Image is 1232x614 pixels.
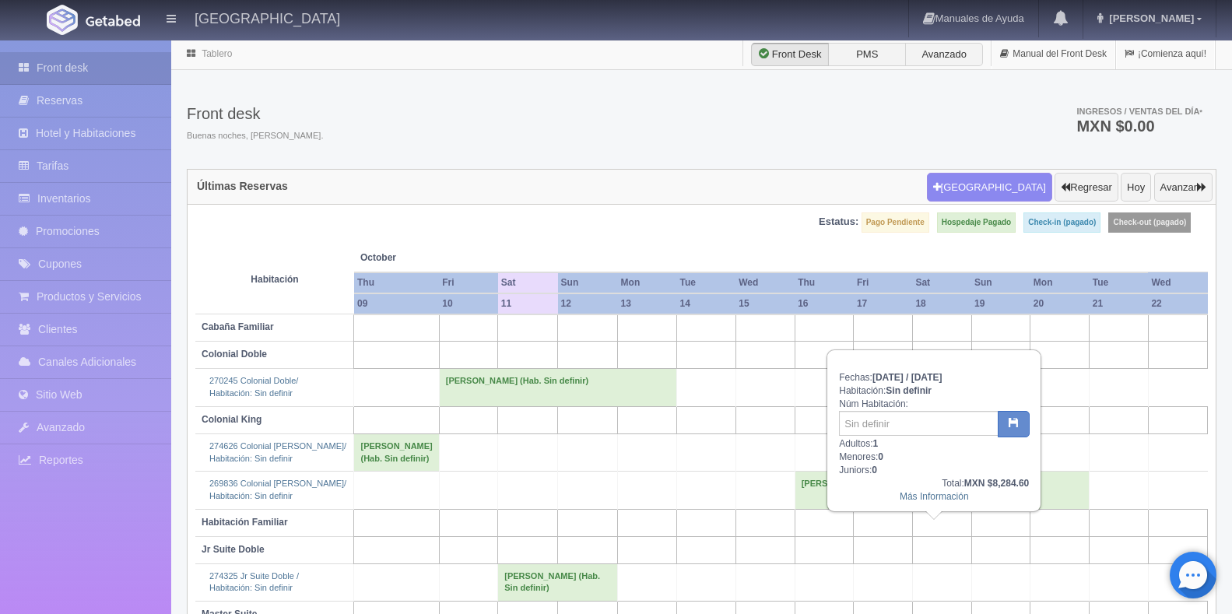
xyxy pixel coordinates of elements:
th: Tue [677,272,736,293]
th: Wed [1148,272,1207,293]
th: Tue [1090,272,1149,293]
b: 0 [872,465,877,475]
th: 13 [618,293,677,314]
th: 10 [439,293,497,314]
div: Fechas: Habitación: Núm Habitación: Adultos: Menores: Juniors: [828,351,1040,511]
th: 15 [735,293,795,314]
b: [DATE] / [DATE] [872,372,942,383]
th: Mon [1030,272,1090,293]
a: Más Información [900,491,969,502]
a: Manual del Front Desk [992,39,1115,69]
td: [PERSON_NAME] (Hab. Sin definir) [439,369,676,406]
th: 18 [912,293,971,314]
label: Check-out (pagado) [1108,212,1191,233]
th: Sat [498,272,558,293]
th: Thu [354,272,439,293]
td: [PERSON_NAME] (Hab. Sin definir) [354,433,439,471]
button: Hoy [1121,173,1151,202]
td: [PERSON_NAME] (Hab. Sin definir) [498,563,618,601]
label: PMS [828,43,906,66]
img: Getabed [86,15,140,26]
th: 12 [558,293,618,314]
label: Avanzado [905,43,983,66]
th: 16 [795,293,854,314]
a: 274626 Colonial [PERSON_NAME]/Habitación: Sin definir [209,441,346,463]
a: Tablero [202,48,232,59]
b: Jr Suite Doble [202,544,265,555]
strong: Habitación [251,274,298,285]
span: October [360,251,492,265]
b: Habitación Familiar [202,517,288,528]
b: 1 [873,438,879,449]
h3: MXN $0.00 [1076,118,1202,134]
th: Wed [735,272,795,293]
th: 22 [1148,293,1207,314]
label: Hospedaje Pagado [937,212,1016,233]
a: ¡Comienza aquí! [1116,39,1215,69]
label: Front Desk [751,43,829,66]
th: 20 [1030,293,1090,314]
h4: [GEOGRAPHIC_DATA] [195,8,340,27]
th: 19 [971,293,1030,314]
img: Getabed [47,5,78,35]
th: Fri [439,272,497,293]
th: 11 [498,293,558,314]
label: Check-in (pagado) [1023,212,1100,233]
th: Thu [795,272,854,293]
a: 274325 Jr Suite Doble /Habitación: Sin definir [209,571,299,593]
b: 0 [878,451,883,462]
button: Avanzar [1154,173,1213,202]
b: Sin definir [886,385,932,396]
th: Sun [971,272,1030,293]
span: [PERSON_NAME] [1105,12,1194,24]
label: Estatus: [819,215,858,230]
b: Colonial King [202,414,261,425]
td: [PERSON_NAME] (Hab. Sin definir) [795,472,1090,509]
h4: Últimas Reservas [197,181,288,192]
span: Ingresos / Ventas del día [1076,107,1202,116]
th: Sat [912,272,971,293]
th: Fri [854,272,912,293]
th: Sun [558,272,618,293]
b: Colonial Doble [202,349,267,360]
th: 21 [1090,293,1149,314]
h3: Front desk [187,105,323,122]
th: Mon [618,272,677,293]
a: 269836 Colonial [PERSON_NAME]/Habitación: Sin definir [209,479,346,500]
label: Pago Pendiente [862,212,929,233]
button: [GEOGRAPHIC_DATA] [927,173,1052,202]
button: Regresar [1055,173,1118,202]
b: Cabaña Familiar [202,321,274,332]
input: Sin definir [839,411,999,436]
th: 09 [354,293,439,314]
b: MXN $8,284.60 [964,478,1029,489]
div: Total: [839,477,1029,490]
th: 17 [854,293,912,314]
th: 14 [677,293,736,314]
span: Buenas noches, [PERSON_NAME]. [187,130,323,142]
a: 270245 Colonial Doble/Habitación: Sin definir [209,376,298,398]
